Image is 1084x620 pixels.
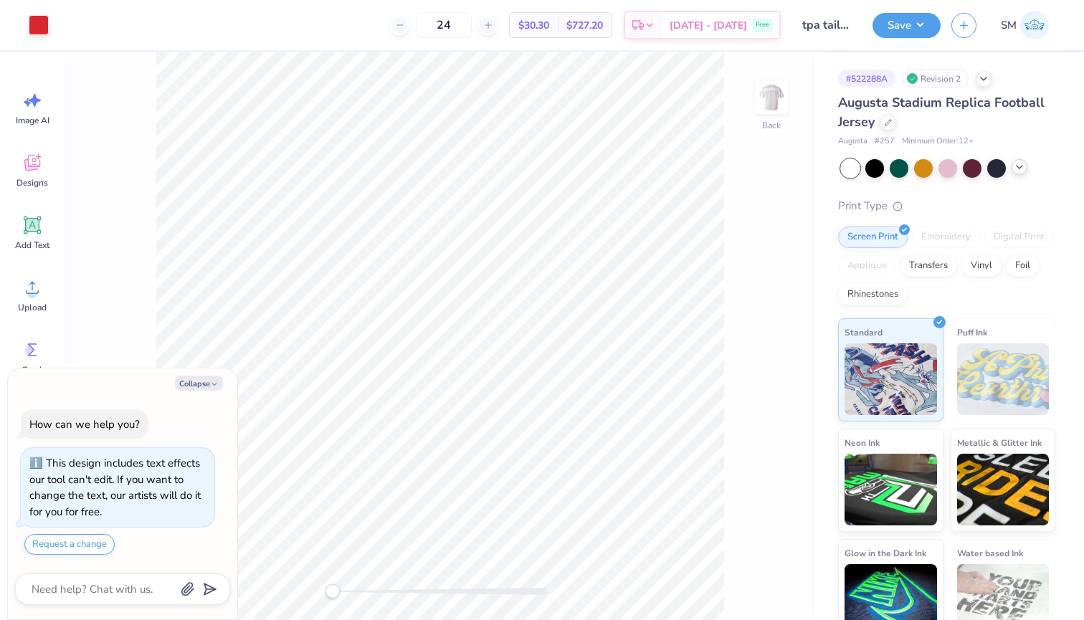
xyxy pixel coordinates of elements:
[1020,11,1049,39] img: Sofia Maitz
[845,325,883,340] span: Standard
[912,226,980,248] div: Embroidery
[957,343,1050,415] img: Puff Ink
[994,11,1055,39] a: SM
[961,255,1002,277] div: Vinyl
[838,198,1055,214] div: Print Type
[29,417,140,431] div: How can we help you?
[838,226,908,248] div: Screen Print
[838,255,895,277] div: Applique
[18,302,47,313] span: Upload
[416,12,472,38] input: – –
[845,343,937,415] img: Standard
[845,545,926,561] span: Glow in the Dark Ink
[1001,17,1017,34] span: SM
[566,18,603,33] span: $727.20
[838,284,908,305] div: Rhinestones
[175,376,223,391] button: Collapse
[845,435,880,450] span: Neon Ink
[838,94,1045,130] span: Augusta Stadium Replica Football Jersey
[22,364,44,376] span: Greek
[24,534,115,555] button: Request a change
[838,70,895,87] div: # 522288A
[957,545,1023,561] span: Water based Ink
[838,135,867,148] span: Augusta
[903,70,969,87] div: Revision 2
[15,239,49,251] span: Add Text
[902,135,974,148] span: Minimum Order: 12 +
[16,177,48,189] span: Designs
[845,454,937,525] img: Neon Ink
[957,325,987,340] span: Puff Ink
[1006,255,1040,277] div: Foil
[873,13,941,38] button: Save
[756,20,769,30] span: Free
[900,255,957,277] div: Transfers
[29,456,201,519] div: This design includes text effects our tool can't edit. If you want to change the text, our artist...
[791,11,862,39] input: Untitled Design
[518,18,549,33] span: $30.30
[325,584,340,598] div: Accessibility label
[762,119,781,132] div: Back
[875,135,895,148] span: # 257
[957,454,1050,525] img: Metallic & Glitter Ink
[757,83,786,112] img: Back
[670,18,747,33] span: [DATE] - [DATE]
[984,226,1054,248] div: Digital Print
[957,435,1042,450] span: Metallic & Glitter Ink
[16,115,49,126] span: Image AI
